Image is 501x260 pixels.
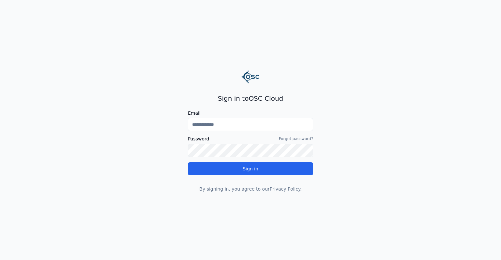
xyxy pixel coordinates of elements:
p: By signing in, you agree to our . [188,186,313,192]
h2: Sign in to OSC Cloud [188,94,313,103]
a: Privacy Policy [270,186,300,192]
label: Email [188,111,313,115]
a: Forgot password? [279,136,313,141]
img: Logo [241,68,260,86]
label: Password [188,137,209,141]
button: Sign in [188,162,313,175]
